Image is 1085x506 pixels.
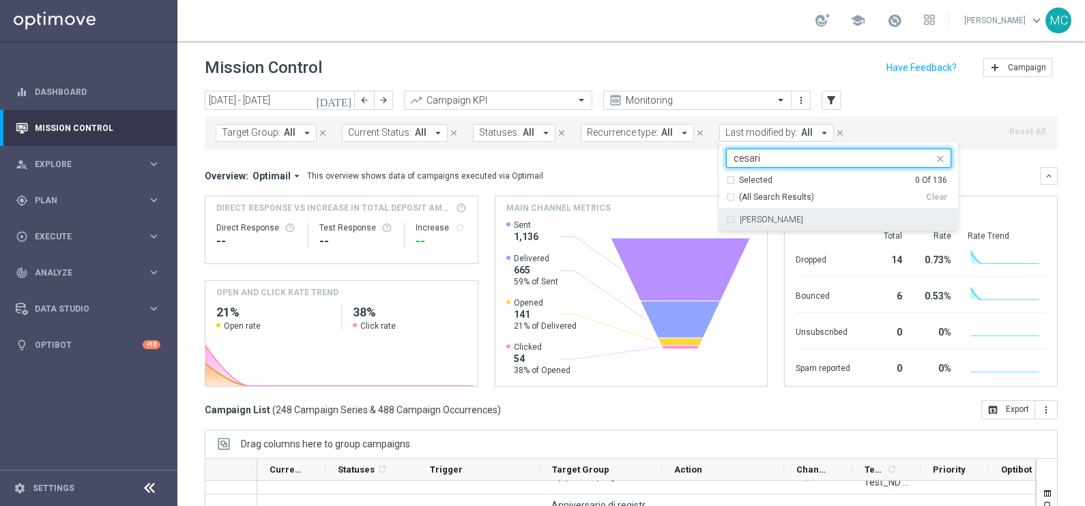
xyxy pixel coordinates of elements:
button: close [834,125,846,140]
i: gps_fixed [16,194,28,207]
div: Selected [739,175,772,186]
i: close [557,128,566,138]
label: [PERSON_NAME] [740,215,803,224]
button: arrow_forward [374,91,393,110]
button: close [934,151,944,162]
i: open_in_browser [987,404,998,415]
div: Increase [416,222,467,233]
div: 0 [867,320,902,342]
button: Recurrence type: All arrow_drop_down [581,124,694,142]
div: Explore [16,158,147,170]
div: Rate Trend [968,230,1046,241]
div: MC [1045,8,1071,33]
i: play_circle_outline [16,230,28,243]
i: person_search [16,158,28,170]
div: Data Studio keyboard_arrow_right [15,303,161,314]
div: Bounced [796,284,850,306]
a: Optibot [35,327,143,363]
button: Statuses: All arrow_drop_down [473,124,555,142]
input: Select date range [205,91,355,110]
i: filter_alt [825,94,837,106]
i: keyboard_arrow_right [147,158,160,170]
i: close [935,153,946,164]
button: Target Group: All arrow_drop_down [216,124,317,142]
button: more_vert [1035,400,1058,419]
button: Last modified by: All arrow_drop_down [719,124,834,142]
span: Optibot [1001,464,1032,475]
div: Test Response [319,222,394,233]
div: gps_fixed Plan keyboard_arrow_right [15,195,161,206]
button: keyboard_arrow_down [1040,167,1058,185]
span: Target Group: [222,127,280,138]
button: person_search Explore keyboard_arrow_right [15,159,161,170]
i: settings [14,482,26,494]
i: keyboard_arrow_down [1044,171,1054,181]
div: Dashboard [16,74,160,110]
div: track_changes Analyze keyboard_arrow_right [15,267,161,278]
span: Drag columns here to group campaigns [241,438,410,449]
span: Open rate [224,321,261,331]
div: Direct Response [216,222,297,233]
div: Total [867,230,902,241]
span: Sent [514,220,538,230]
a: Dashboard [35,74,160,110]
span: Explore [35,160,147,168]
div: 0 Of 136 [915,175,947,186]
div: Mauro Cesari [726,209,951,230]
i: lightbulb [16,339,28,351]
div: Rate [918,230,951,241]
div: 0.73% [918,248,951,269]
h1: Mission Control [205,58,322,78]
button: refresh [454,222,465,233]
span: Optimail [252,170,291,182]
span: Campaign [1008,63,1046,72]
span: keyboard_arrow_down [1029,13,1044,28]
i: [DATE] [316,94,353,106]
button: Mission Control [15,123,161,134]
button: more_vert [794,92,808,108]
h4: OPEN AND CLICK RATE TREND [216,286,338,299]
i: more_vert [1041,404,1052,415]
button: equalizer Dashboard [15,87,161,98]
button: close [317,125,329,140]
span: Templates [865,464,884,475]
div: play_circle_outline Execute keyboard_arrow_right [15,231,161,242]
i: close [449,128,459,138]
button: lightbulb Optibot +10 [15,340,161,351]
span: (All Search Results) [739,192,814,203]
span: ) [497,404,501,416]
ng-select: Monitoring [603,91,792,110]
i: keyboard_arrow_right [147,194,160,207]
button: close [555,125,568,140]
span: Current Status [270,464,302,475]
span: Data Studio [35,305,147,313]
h4: Main channel metrics [506,202,611,214]
ng-dropdown-panel: Options list [719,175,958,231]
i: arrow_drop_down [678,127,691,139]
ng-select: Campaign KPI [404,91,592,110]
div: 6 [867,284,902,306]
button: add Campaign [983,58,1052,77]
span: Analyze [35,269,147,277]
input: Have Feedback? [886,63,957,72]
div: Mission Control [16,110,160,146]
span: school [850,13,865,28]
span: Clicked [514,342,570,353]
div: -- [216,233,297,250]
i: equalizer [16,86,28,98]
div: 0.53% [918,284,951,306]
div: 0% [918,320,951,342]
h2: 21% [216,304,330,321]
span: Recurrence type: [587,127,658,138]
a: Settings [33,484,74,492]
span: Opened [514,297,577,308]
button: close [694,125,706,140]
i: keyboard_arrow_right [147,266,160,279]
div: +10 [143,340,160,349]
i: close [695,128,705,138]
i: arrow_drop_down [301,127,313,139]
span: Channel [796,464,829,475]
i: trending_up [409,93,423,107]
